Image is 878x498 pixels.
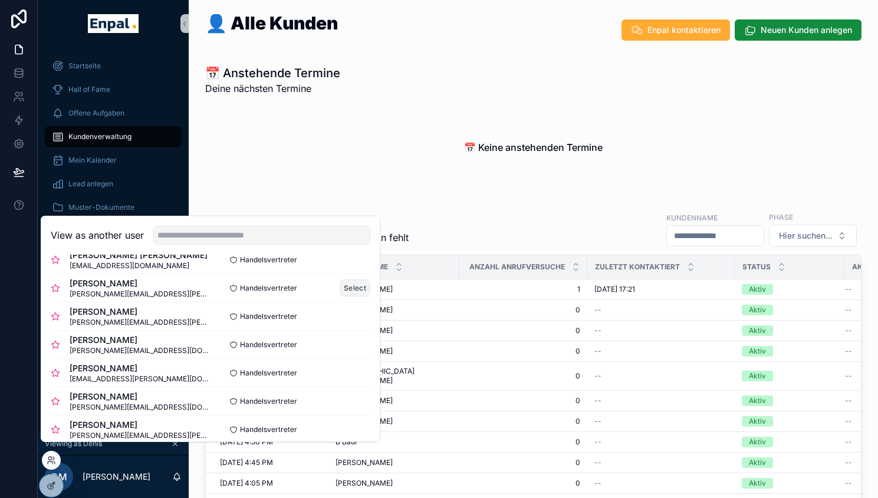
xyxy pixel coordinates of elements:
span: [PERSON_NAME] [70,278,211,289]
label: Kundenname [666,212,718,223]
span: Neuen Kunden anlegen [761,24,852,36]
div: Aktiv [749,416,766,427]
a: [DATE] 4:45 PM [220,458,321,467]
span: Anzahl Anrufversuche [469,262,565,272]
span: B Baur [336,437,358,447]
a: Aktiv [742,437,837,447]
a: Aktiv [742,346,837,357]
span: Viewing as Denis [45,439,102,448]
a: Offene Aufgaben [45,103,182,124]
div: Aktiv [749,395,766,406]
span: [PERSON_NAME][EMAIL_ADDRESS][PERSON_NAME][DOMAIN_NAME] [70,318,211,327]
a: Aktiv [742,395,837,406]
a: Aktiv [742,305,837,315]
span: 0 [466,479,580,488]
a: -- [594,371,728,381]
span: -- [594,347,601,356]
a: -- [594,417,728,426]
a: Aktiv [742,371,837,381]
span: Handelsvertreter [240,425,297,434]
a: Muster-Dokumente [45,197,182,218]
a: Startseite [45,55,182,77]
span: Zuletzt kontaktiert [595,262,680,272]
span: Handelsvertreter [240,312,297,321]
span: [PERSON_NAME] [70,334,211,346]
span: Status [742,262,771,272]
a: -- [594,396,728,405]
a: [PERSON_NAME] [336,396,452,405]
a: -- [594,347,728,356]
div: Aktiv [749,478,766,489]
a: B Baur [336,437,452,447]
span: Hier suchen... [779,230,833,242]
div: Aktiv [749,457,766,468]
button: Neuen Kunden anlegen [735,19,861,41]
span: 0 [466,437,580,447]
span: [PERSON_NAME] [336,479,393,488]
span: -- [845,479,852,488]
h2: 📅 Keine anstehenden Termine [464,140,603,154]
span: [EMAIL_ADDRESS][DOMAIN_NAME] [70,261,208,271]
span: [DEMOGRAPHIC_DATA][PERSON_NAME] [336,367,452,385]
a: -- [594,305,728,315]
span: Kundenverwaltung [68,132,131,141]
a: Kundenverwaltung [45,126,182,147]
span: -- [845,326,852,335]
span: Handelsvertreter [240,340,297,349]
button: Select Button [769,225,857,247]
span: Muster-Dokumente [68,203,134,212]
a: 0 [466,458,580,467]
span: Hall of Fame [68,85,110,94]
a: 0 [466,417,580,426]
span: Handelsvertreter [240,397,297,406]
button: Select [340,279,370,296]
span: -- [845,458,852,467]
span: [PERSON_NAME][EMAIL_ADDRESS][PERSON_NAME][DOMAIN_NAME] [70,431,211,440]
a: [PERSON_NAME] [336,458,452,467]
a: [DATE] 4:05 PM [220,479,321,488]
h1: 🆕 Neue Leads [205,214,409,230]
span: -- [594,326,601,335]
span: -- [845,417,852,426]
div: scrollable content [38,47,189,257]
span: [PERSON_NAME][EMAIL_ADDRESS][DOMAIN_NAME] [70,403,211,412]
span: [PERSON_NAME] [70,391,211,403]
span: -- [594,371,601,381]
span: [DATE] 4:45 PM [220,458,273,467]
span: Startseite [68,61,101,71]
h2: View as another user [51,228,144,242]
span: -- [845,437,852,447]
span: -- [594,305,601,315]
span: [DATE] 17:21 [594,285,635,294]
span: Handelsvertreter [240,255,297,265]
span: -- [845,371,852,381]
a: Aktiv [742,478,837,489]
span: [PERSON_NAME] [70,306,211,318]
h1: 👤 Alle Kunden [205,14,338,32]
a: [PERSON_NAME] [336,347,452,356]
a: [DATE] 4:50 PM [220,437,321,447]
span: Mein Kalender [68,156,117,165]
div: Aktiv [749,346,766,357]
span: [PERSON_NAME] [PERSON_NAME] [70,249,208,261]
a: 0 [466,305,580,315]
a: -- [594,326,728,335]
span: Lead anlegen [68,179,113,189]
span: [DATE] 4:50 PM [220,437,273,447]
a: -- [594,437,728,447]
div: Aktiv [749,371,766,381]
span: -- [845,396,852,405]
a: 0 [466,347,580,356]
div: Aktiv [749,284,766,295]
span: -- [845,347,852,356]
a: 0 [466,396,580,405]
span: 1 [466,285,580,294]
div: Aktiv [749,437,766,447]
div: Aktiv [749,325,766,336]
a: [PERSON_NAME] [336,305,452,315]
span: Handelsvertreter [240,283,297,293]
